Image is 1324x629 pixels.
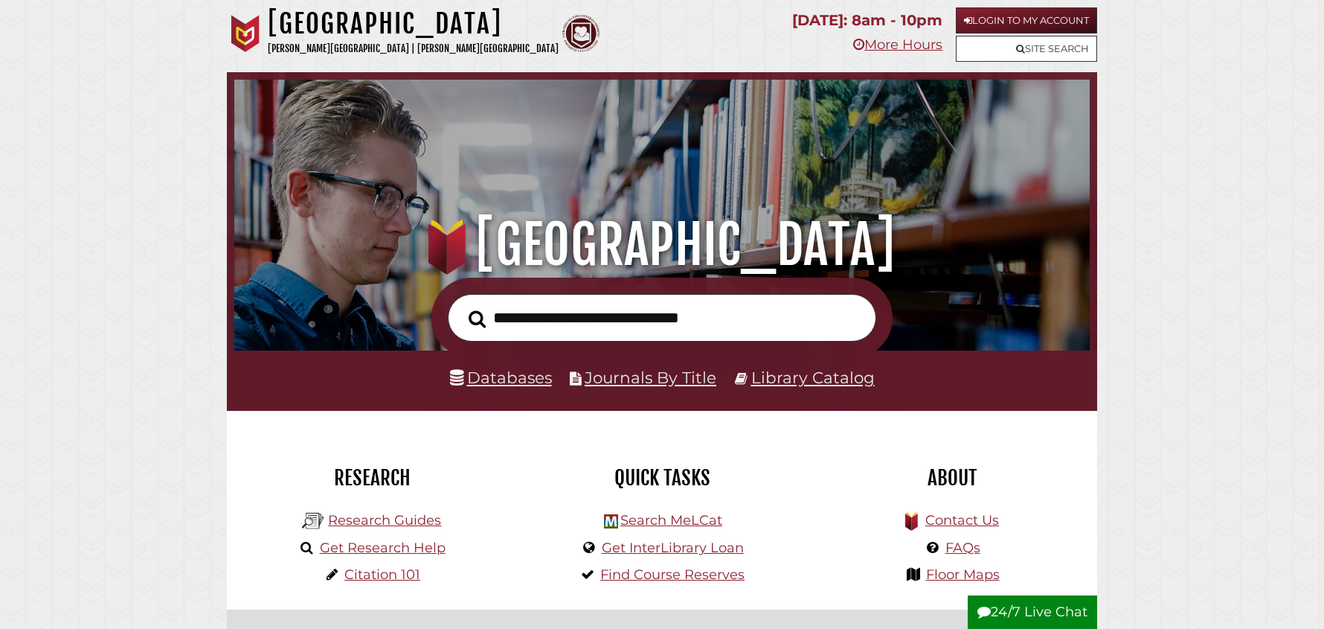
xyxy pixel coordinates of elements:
h2: About [818,465,1086,491]
a: FAQs [945,540,980,556]
a: Citation 101 [344,566,420,583]
h1: [GEOGRAPHIC_DATA] [254,212,1070,278]
a: Get Research Help [320,540,446,556]
a: Contact Us [925,512,999,529]
a: Research Guides [328,512,441,529]
img: Hekman Library Logo [302,510,324,532]
a: Site Search [956,36,1097,62]
h2: Quick Tasks [528,465,796,491]
a: Get InterLibrary Loan [602,540,744,556]
img: Calvin Theological Seminary [562,15,600,52]
a: Journals By Title [585,368,716,387]
i: Search [469,310,486,328]
img: Calvin University [227,15,264,52]
a: Databases [450,368,552,387]
a: Login to My Account [956,7,1097,33]
p: [DATE]: 8am - 10pm [792,7,942,33]
a: Library Catalog [751,368,875,387]
p: [PERSON_NAME][GEOGRAPHIC_DATA] | [PERSON_NAME][GEOGRAPHIC_DATA] [268,40,559,57]
h2: Research [238,465,506,491]
button: Search [461,306,493,333]
a: Find Course Reserves [600,566,745,583]
a: Search MeLCat [620,512,722,529]
a: Floor Maps [926,566,1000,583]
img: Hekman Library Logo [604,514,618,529]
h1: [GEOGRAPHIC_DATA] [268,7,559,40]
a: More Hours [853,36,942,53]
